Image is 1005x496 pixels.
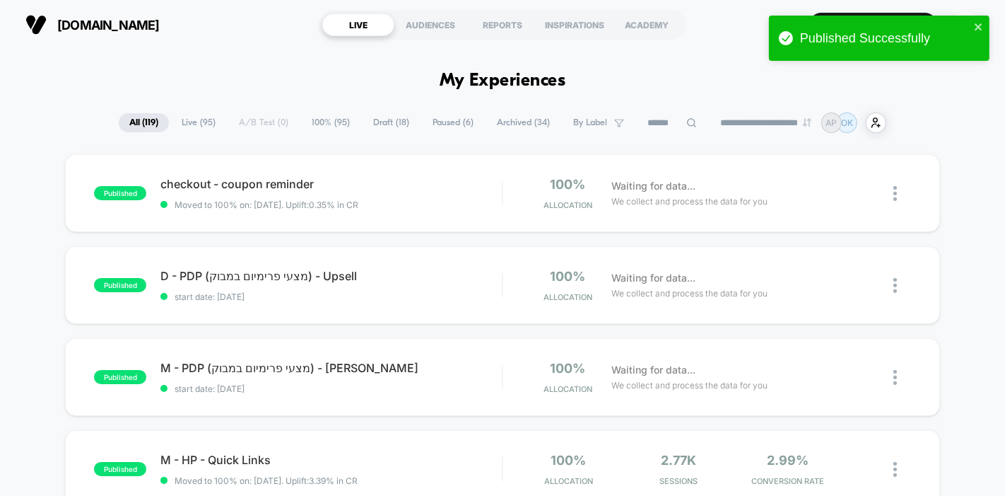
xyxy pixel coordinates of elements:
span: checkout - coupon reminder [160,177,502,191]
div: Published Successfully [800,31,970,46]
span: Allocation [543,292,592,302]
span: Archived ( 34 ) [486,113,560,132]
span: By Label [573,117,607,128]
span: We collect and process the data for you [611,195,768,208]
p: AP [826,117,837,128]
span: M - HP - Quick Links [160,453,502,467]
span: 2.99% [767,453,809,468]
span: We collect and process the data for you [611,287,768,300]
span: Draft ( 18 ) [363,113,420,132]
img: close [893,462,897,477]
span: published [94,370,146,384]
h1: My Experiences [440,71,566,91]
span: 100% [551,177,586,192]
span: Sessions [627,476,729,486]
div: OK [952,11,980,39]
span: M - PDP (מצעי פרימיום במבוק) - [PERSON_NAME] [160,361,502,375]
span: Paused ( 6 ) [422,113,484,132]
span: Waiting for data... [611,178,695,194]
span: [DOMAIN_NAME] [57,18,160,33]
span: start date: [DATE] [160,292,502,302]
span: 100% [551,269,586,284]
div: AUDIENCES [394,13,466,36]
span: published [94,462,146,476]
img: end [803,118,811,127]
span: 100% [551,453,586,468]
div: LIVE [322,13,394,36]
span: published [94,278,146,292]
span: All ( 119 ) [119,113,169,132]
span: Allocation [544,476,593,486]
span: 100% [551,361,586,376]
span: D - PDP (מצעי פרימיום במבוק) - Upsell [160,269,502,283]
span: CONVERSION RATE [736,476,839,486]
span: start date: [DATE] [160,383,502,394]
span: Moved to 100% on: [DATE] . Uplift: 0.35% in CR [175,200,358,210]
img: close [893,186,897,201]
span: Waiting for data... [611,362,695,378]
span: 2.77k [661,453,696,468]
span: Allocation [543,384,592,394]
span: We collect and process the data for you [611,379,768,392]
span: Allocation [543,200,592,210]
img: Visually logo [25,14,47,35]
span: published [94,186,146,200]
button: OK [948,11,984,40]
span: Live ( 95 ) [171,113,226,132]
img: close [893,370,897,385]
span: Waiting for data... [611,270,695,286]
div: ACADEMY [611,13,683,36]
button: [DOMAIN_NAME] [21,13,164,36]
span: Moved to 100% on: [DATE] . Uplift: 3.39% in CR [175,475,358,486]
div: REPORTS [466,13,539,36]
p: OK [841,117,853,128]
button: close [974,21,984,35]
span: 100% ( 95 ) [301,113,360,132]
div: INSPIRATIONS [539,13,611,36]
img: close [893,278,897,293]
